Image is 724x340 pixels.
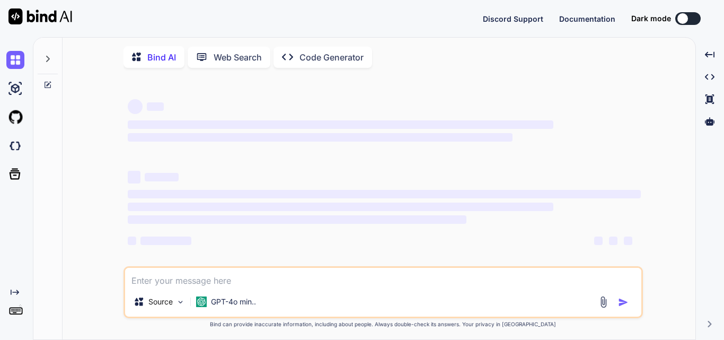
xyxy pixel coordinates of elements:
[6,108,24,126] img: githubLight
[147,51,176,64] p: Bind AI
[123,320,643,328] p: Bind can provide inaccurate information, including about people. Always double-check its answers....
[597,296,610,308] img: attachment
[483,14,543,23] span: Discord Support
[176,298,185,307] img: Pick Models
[140,237,191,245] span: ‌
[148,297,173,307] p: Source
[128,120,553,129] span: ‌
[299,51,364,64] p: Code Generator
[483,13,543,24] button: Discord Support
[128,133,513,142] span: ‌
[559,14,615,23] span: Documentation
[8,8,72,24] img: Bind AI
[145,173,179,181] span: ‌
[559,13,615,24] button: Documentation
[128,215,466,224] span: ‌
[128,203,553,211] span: ‌
[609,237,617,245] span: ‌
[128,237,136,245] span: ‌
[128,99,143,114] span: ‌
[147,102,164,111] span: ‌
[6,51,24,69] img: chat
[594,237,603,245] span: ‌
[624,237,632,245] span: ‌
[211,297,256,307] p: GPT-4o min..
[631,13,671,24] span: Dark mode
[6,137,24,155] img: darkCloudIdeIcon
[618,297,629,308] img: icon
[214,51,262,64] p: Web Search
[6,80,24,98] img: ai-studio
[128,190,641,198] span: ‌
[128,171,140,184] span: ‌
[196,297,207,307] img: GPT-4o mini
